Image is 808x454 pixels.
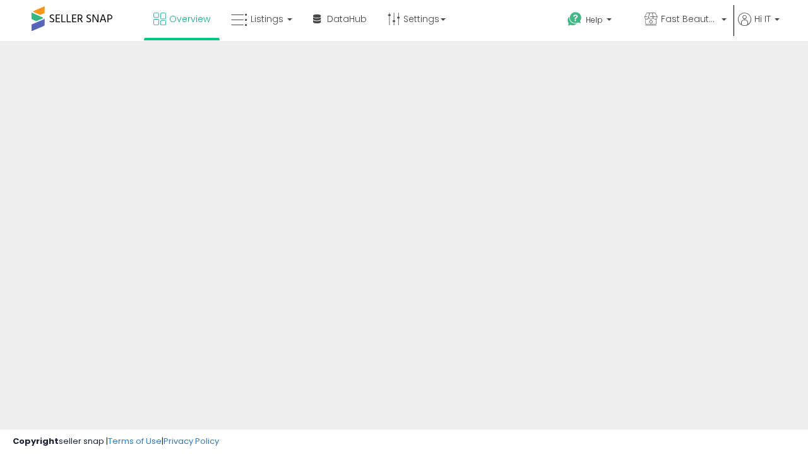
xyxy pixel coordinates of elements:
[13,435,59,447] strong: Copyright
[169,13,210,25] span: Overview
[13,436,219,448] div: seller snap | |
[567,11,583,27] i: Get Help
[327,13,367,25] span: DataHub
[586,15,603,25] span: Help
[163,435,219,447] a: Privacy Policy
[108,435,162,447] a: Terms of Use
[557,2,633,41] a: Help
[738,13,780,41] a: Hi IT
[754,13,771,25] span: Hi IT
[661,13,718,25] span: Fast Beauty ([GEOGRAPHIC_DATA])
[251,13,283,25] span: Listings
